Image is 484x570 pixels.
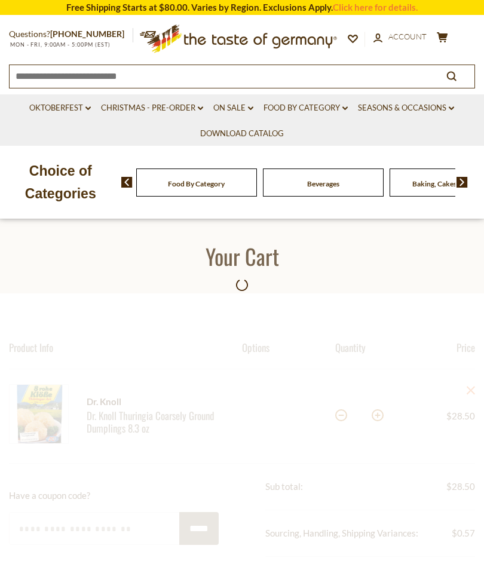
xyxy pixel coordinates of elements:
span: Account [388,32,427,41]
a: Click here for details. [333,2,418,13]
a: Food By Category [264,102,348,115]
a: On Sale [213,102,253,115]
a: Oktoberfest [29,102,91,115]
img: previous arrow [121,177,133,188]
a: Beverages [307,179,339,188]
a: [PHONE_NUMBER] [50,29,124,39]
a: Seasons & Occasions [358,102,454,115]
a: Account [373,30,427,44]
p: Questions? [9,27,133,42]
span: MON - FRI, 9:00AM - 5:00PM (EST) [9,41,111,48]
h1: Your Cart [37,243,447,269]
img: next arrow [457,177,468,188]
a: Download Catalog [200,127,284,140]
a: Food By Category [168,179,225,188]
a: Christmas - PRE-ORDER [101,102,203,115]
